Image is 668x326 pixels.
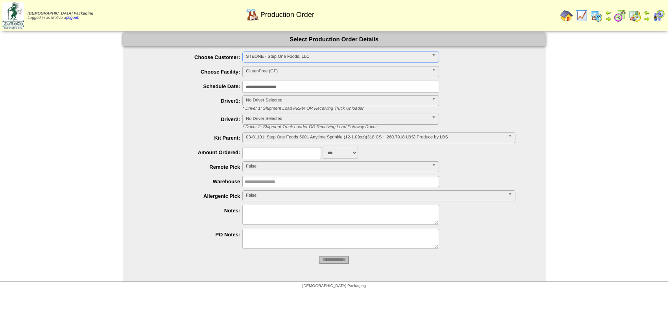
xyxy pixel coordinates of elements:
[614,9,626,22] img: calendarblend.gif
[246,114,428,123] span: No Driver Selected
[138,69,243,75] label: Choose Facility:
[246,191,504,200] span: False
[260,11,314,19] span: Production Order
[138,116,243,122] label: Driver2:
[138,179,243,184] label: Warehouse
[28,11,93,20] span: Logged in as Molivera
[246,162,428,171] span: False
[590,9,603,22] img: calendarprod.gif
[246,8,259,21] img: factory.gif
[138,83,243,89] label: Schedule Date:
[246,52,428,61] span: STEONE - Step One Foods, LLC
[237,106,546,111] div: * Driver 1: Shipment Load Picker OR Receiving Truck Unloader
[644,16,650,22] img: arrowright.gif
[138,164,243,170] label: Remote Pick
[560,9,573,22] img: home.gif
[138,98,243,104] label: Driver1:
[246,133,504,142] span: 03-01101: Step One Foods 5001 Anytime Sprinkle (12-1.09oz)(318 CS ~ 260.7918 LBS) Produce by LBS
[138,232,243,238] label: PO Notes:
[28,11,93,16] span: [DEMOGRAPHIC_DATA] Packaging
[138,193,243,199] label: Allergenic Pick
[2,2,24,29] img: zoroco-logo-small.webp
[605,9,611,16] img: arrowleft.gif
[644,9,650,16] img: arrowleft.gif
[246,96,428,105] span: No Driver Selected
[138,54,243,60] label: Choose Customer:
[575,9,588,22] img: line_graph.gif
[123,33,546,46] div: Select Production Order Details
[246,66,428,76] span: GlutenFree (GF)
[138,208,243,214] label: Notes:
[138,135,243,141] label: Kit Parent:
[138,149,243,155] label: Amount Ordered:
[66,16,79,20] a: (logout)
[302,284,365,288] span: [DEMOGRAPHIC_DATA] Packaging
[605,16,611,22] img: arrowright.gif
[629,9,641,22] img: calendarinout.gif
[237,125,546,129] div: * Driver 2: Shipment Truck Loader OR Receiving Load Putaway Driver
[652,9,665,22] img: calendarcustomer.gif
